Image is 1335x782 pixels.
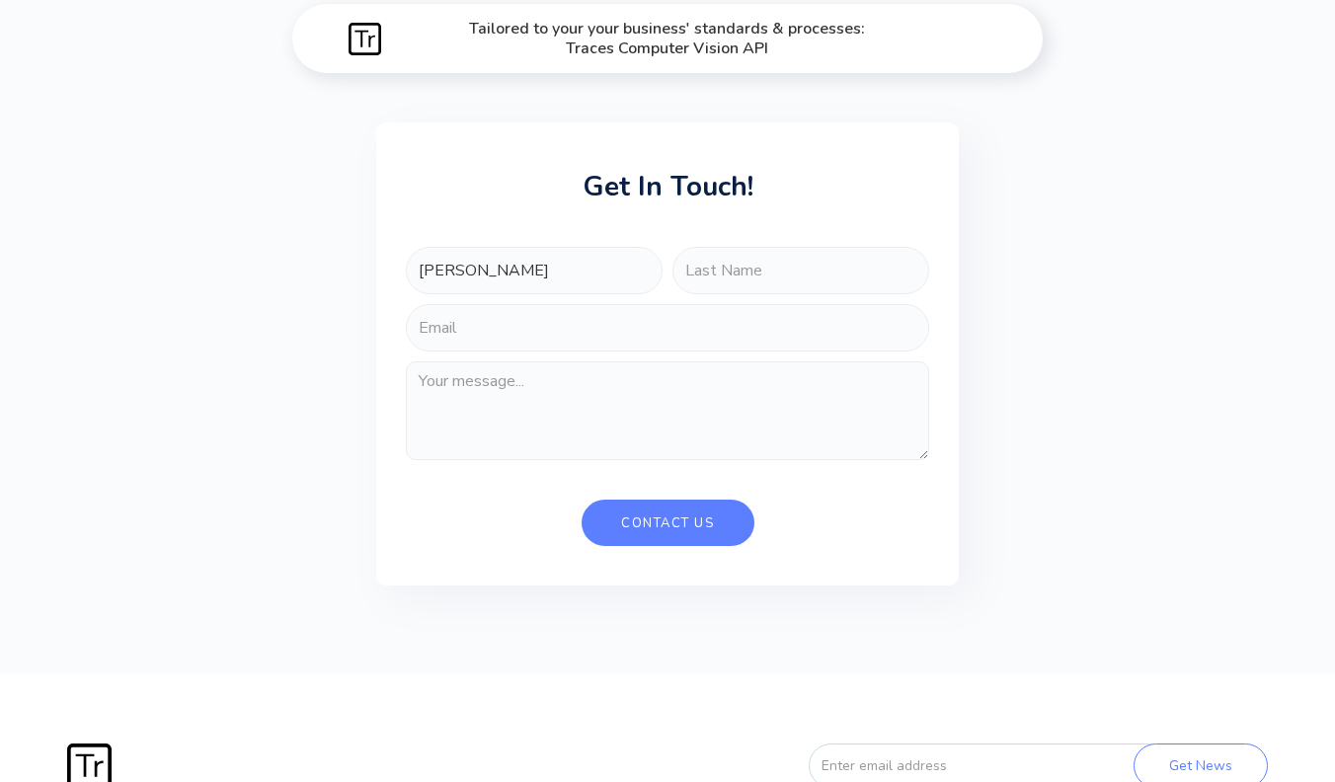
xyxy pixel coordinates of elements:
[406,247,929,546] form: FORM-FORENSIC-SEARCH
[672,247,929,294] input: Last Name
[406,247,663,294] input: First Name
[406,172,929,222] h5: Get in touch!
[349,23,381,55] img: Traces Logo
[406,304,929,352] input: Email
[582,500,754,546] input: Contact Us
[469,19,865,58] div: Tailored to your your business' standards & processes: Traces Computer Vision API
